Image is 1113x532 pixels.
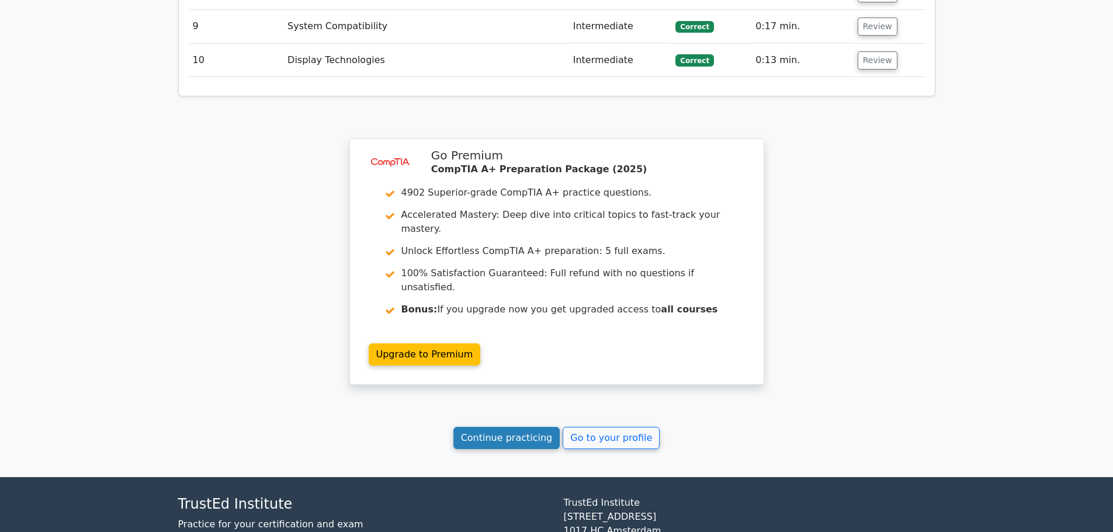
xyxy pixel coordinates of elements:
[178,519,363,530] a: Practice for your certification and exam
[283,44,568,77] td: Display Technologies
[568,10,671,43] td: Intermediate
[178,496,550,513] h4: TrustEd Institute
[858,18,897,36] button: Review
[675,21,713,33] span: Correct
[751,10,852,43] td: 0:17 min.
[188,10,283,43] td: 9
[563,427,660,449] a: Go to your profile
[675,54,713,66] span: Correct
[858,51,897,69] button: Review
[751,44,852,77] td: 0:13 min.
[188,44,283,77] td: 10
[283,10,568,43] td: System Compatibility
[568,44,671,77] td: Intermediate
[453,427,560,449] a: Continue practicing
[369,343,481,366] a: Upgrade to Premium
